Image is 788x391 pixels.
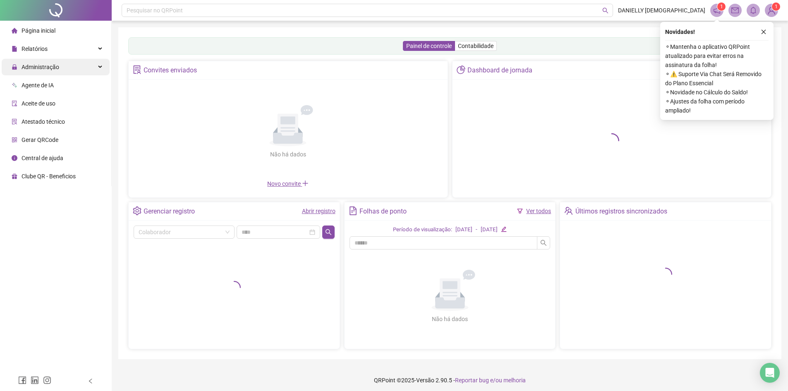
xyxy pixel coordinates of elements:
[750,7,757,14] span: bell
[302,180,309,187] span: plus
[761,29,766,35] span: close
[12,119,17,125] span: solution
[602,7,608,14] span: search
[659,268,672,281] span: loading
[349,206,357,215] span: file-text
[772,2,780,11] sup: Atualize o seu contato no menu Meus Dados
[22,155,63,161] span: Central de ajuda
[228,281,241,294] span: loading
[665,88,769,97] span: ⚬ Novidade no Cálculo do Saldo!
[775,4,778,10] span: 1
[12,46,17,52] span: file
[22,100,55,107] span: Aceite de uso
[31,376,39,384] span: linkedin
[526,208,551,214] a: Ver todos
[575,204,667,218] div: Últimos registros sincronizados
[604,133,619,148] span: loading
[564,206,573,215] span: team
[43,376,51,384] span: instagram
[713,7,721,14] span: notification
[144,204,195,218] div: Gerenciar registro
[144,63,197,77] div: Convites enviados
[501,226,506,232] span: edit
[22,46,48,52] span: Relatórios
[22,173,76,180] span: Clube QR - Beneficios
[12,155,17,161] span: info-circle
[467,63,532,77] div: Dashboard de jornada
[12,137,17,143] span: qrcode
[717,2,726,11] sup: 1
[476,225,477,234] div: -
[618,6,705,15] span: DANIELLY [DEMOGRAPHIC_DATA]
[133,206,141,215] span: setting
[393,225,452,234] div: Período de visualização:
[665,27,695,36] span: Novidades !
[731,7,739,14] span: mail
[540,240,547,246] span: search
[18,376,26,384] span: facebook
[765,4,778,17] img: 89256
[665,70,769,88] span: ⚬ ⚠️ Suporte Via Chat Será Removido do Plano Essencial
[267,180,309,187] span: Novo convite
[12,173,17,179] span: gift
[12,64,17,70] span: lock
[22,118,65,125] span: Atestado técnico
[22,27,55,34] span: Página inicial
[22,82,54,89] span: Agente de IA
[481,225,498,234] div: [DATE]
[22,64,59,70] span: Administração
[665,42,769,70] span: ⚬ Mantenha o aplicativo QRPoint atualizado para evitar erros na assinatura da folha!
[455,377,526,384] span: Reportar bug e/ou melhoria
[455,225,472,234] div: [DATE]
[457,65,465,74] span: pie-chart
[250,150,326,159] div: Não há dados
[720,4,723,10] span: 1
[517,208,523,214] span: filter
[12,28,17,34] span: home
[416,377,434,384] span: Versão
[12,101,17,106] span: audit
[22,137,58,143] span: Gerar QRCode
[133,65,141,74] span: solution
[412,314,488,324] div: Não há dados
[302,208,335,214] a: Abrir registro
[88,378,93,384] span: left
[325,229,332,235] span: search
[406,43,452,49] span: Painel de controle
[665,97,769,115] span: ⚬ Ajustes da folha com período ampliado!
[458,43,493,49] span: Contabilidade
[359,204,407,218] div: Folhas de ponto
[760,363,780,383] div: Open Intercom Messenger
